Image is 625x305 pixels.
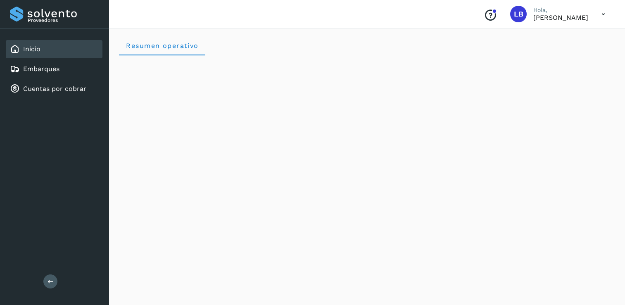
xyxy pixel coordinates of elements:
a: Cuentas por cobrar [23,85,86,93]
span: Resumen operativo [126,42,199,50]
p: Proveedores [28,17,99,23]
div: Inicio [6,40,102,58]
a: Inicio [23,45,40,53]
div: Embarques [6,60,102,78]
a: Embarques [23,65,59,73]
div: Cuentas por cobrar [6,80,102,98]
p: Hola, [533,7,588,14]
p: Leticia Bolaños Serrano [533,14,588,21]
